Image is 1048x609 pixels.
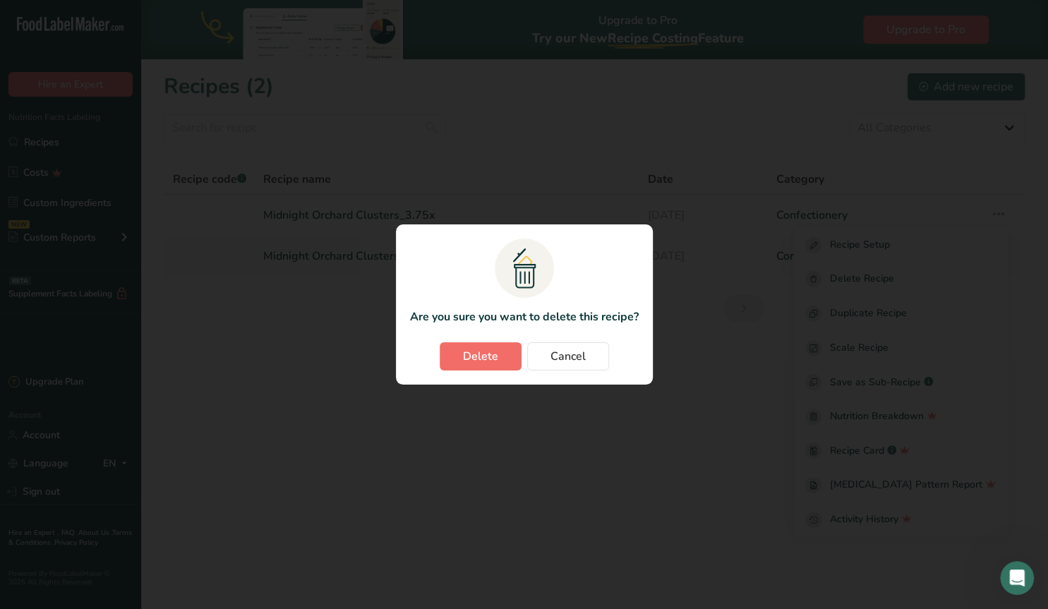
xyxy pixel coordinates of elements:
span: Cancel [550,348,586,365]
span: Delete [463,348,498,365]
p: Are you sure you want to delete this recipe? [410,308,639,325]
button: Cancel [527,342,609,370]
button: Delete [440,342,522,370]
iframe: Intercom live chat [1000,561,1034,595]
